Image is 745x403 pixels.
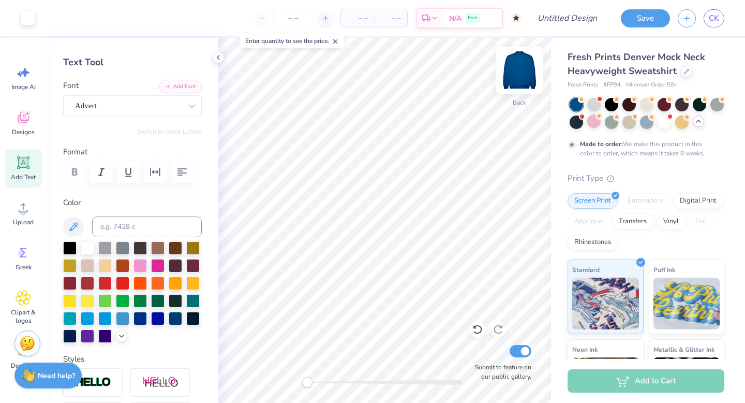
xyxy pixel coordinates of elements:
[302,377,312,387] div: Accessibility label
[159,80,202,93] button: Add Font
[568,235,618,250] div: Rhinestones
[92,217,202,237] input: e.g. 7428 c
[580,139,707,158] div: We make this product in this color to order, which means it takes 8 weeks.
[568,214,609,229] div: Applique
[12,128,35,136] span: Designs
[63,146,202,158] label: Format
[572,264,600,275] span: Standard
[529,8,605,28] input: Untitled Design
[469,363,531,381] label: Submit to feature on our public gallery.
[63,80,79,92] label: Font
[63,197,202,209] label: Color
[572,344,598,355] span: Neon Ink
[16,263,32,271] span: Greek
[513,98,526,107] div: Back
[568,193,618,209] div: Screen Print
[709,12,719,24] span: CK
[468,15,478,22] span: Free
[6,308,40,325] span: Clipart & logos
[657,214,686,229] div: Vinyl
[63,353,84,365] label: Styles
[137,127,202,136] button: Switch to Greek Letters
[142,376,178,389] img: Shadow
[11,362,36,370] span: Decorate
[240,34,345,48] div: Enter quantity to see the price.
[621,193,670,209] div: Embroidery
[11,83,36,91] span: Image AI
[568,81,598,90] span: Fresh Prints
[626,81,678,90] span: Minimum Order: 50 +
[380,13,401,24] span: – –
[653,278,720,329] img: Puff Ink
[612,214,653,229] div: Transfers
[38,371,75,381] strong: Need help?
[653,344,714,355] span: Metallic & Glitter Ink
[11,173,36,181] span: Add Text
[603,81,621,90] span: # FP94
[572,278,639,329] img: Standard
[499,50,540,91] img: Back
[568,172,724,184] div: Print Type
[449,13,461,24] span: N/A
[75,377,111,388] img: Stroke
[13,218,34,226] span: Upload
[653,264,675,275] span: Puff Ink
[621,9,670,27] button: Save
[580,140,623,148] strong: Made to order:
[347,13,368,24] span: – –
[704,9,724,27] a: CK
[673,193,723,209] div: Digital Print
[63,55,202,69] div: Text Tool
[689,214,713,229] div: Foil
[568,51,705,77] span: Fresh Prints Denver Mock Neck Heavyweight Sweatshirt
[273,9,314,27] input: – –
